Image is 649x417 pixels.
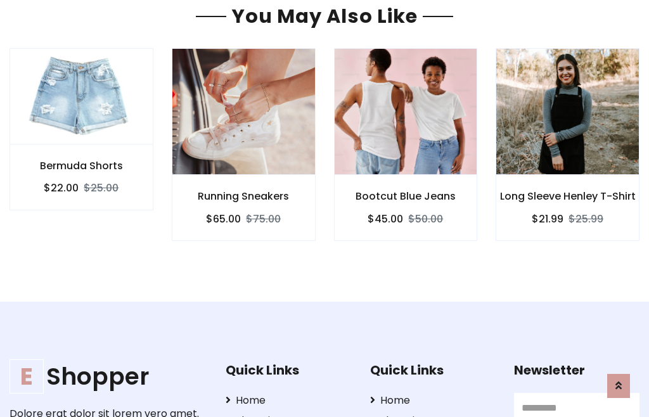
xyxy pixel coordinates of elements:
a: Bootcut Blue Jeans $45.00$50.00 [334,48,478,240]
h6: $22.00 [44,182,79,194]
del: $75.00 [246,212,281,226]
h6: Running Sneakers [172,190,315,202]
h6: Bootcut Blue Jeans [335,190,477,202]
a: EShopper [10,362,206,391]
h6: Bermuda Shorts [10,160,153,172]
a: Long Sleeve Henley T-Shirt $21.99$25.99 [496,48,639,240]
a: Running Sneakers $65.00$75.00 [172,48,316,240]
del: $25.99 [569,212,603,226]
a: Home [226,393,351,408]
h6: $65.00 [206,213,241,225]
h6: $21.99 [532,213,563,225]
a: Bermuda Shorts $22.00$25.00 [10,48,153,210]
h5: Quick Links [226,362,351,378]
h6: Long Sleeve Henley T-Shirt [496,190,639,202]
a: Home [370,393,496,408]
h6: $45.00 [368,213,403,225]
del: $50.00 [408,212,443,226]
h5: Quick Links [370,362,496,378]
h5: Newsletter [514,362,639,378]
h1: Shopper [10,362,206,391]
span: E [10,359,44,394]
span: You May Also Like [226,3,423,30]
del: $25.00 [84,181,119,195]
